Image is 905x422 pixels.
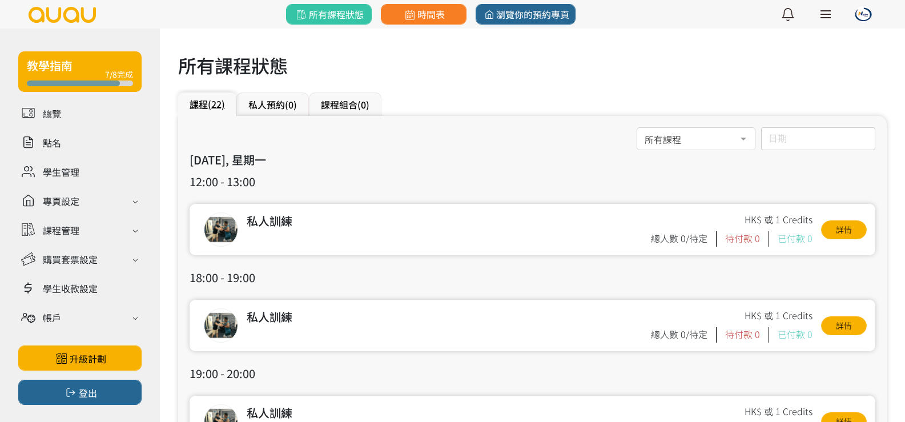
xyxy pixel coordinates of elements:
[651,231,717,247] div: 總人數 0/待定
[778,231,813,247] div: 已付款 0
[381,4,466,25] a: 時間表
[190,97,225,111] a: 課程(22)
[651,327,717,343] div: 總人數 0/待定
[247,308,648,327] div: 私人訓練
[190,365,875,382] h3: 19:00 - 20:00
[476,4,576,25] a: 瀏覽你的預約專頁
[294,7,363,21] span: 所有課程狀態
[18,345,142,371] a: 升級計劃
[403,7,444,21] span: 時間表
[645,131,747,145] span: 所有課程
[43,194,79,208] div: 專頁設定
[178,51,887,79] h1: 所有課程狀態
[482,7,569,21] span: 瀏覽你的預約專頁
[286,4,372,25] a: 所有課程狀態
[43,252,98,266] div: 購買套票設定
[190,269,875,286] h3: 18:00 - 19:00
[248,98,297,111] a: 私人預約(0)
[190,173,875,190] h3: 12:00 - 13:00
[821,220,867,239] a: 詳情
[761,127,875,150] input: 日期
[43,311,61,324] div: 帳戶
[745,308,813,327] div: HK$ 或 1 Credits
[725,231,769,247] div: 待付款 0
[208,97,225,111] span: (22)
[821,316,867,335] a: 詳情
[18,380,142,405] button: 登出
[247,212,648,231] div: 私人訓練
[725,327,769,343] div: 待付款 0
[745,212,813,231] div: HK$ 或 1 Credits
[357,98,369,111] span: (0)
[285,98,297,111] span: (0)
[43,223,79,237] div: 課程管理
[190,151,875,168] h3: [DATE], 星期一
[778,327,813,343] div: 已付款 0
[27,7,97,23] img: logo.svg
[321,98,369,111] a: 課程組合(0)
